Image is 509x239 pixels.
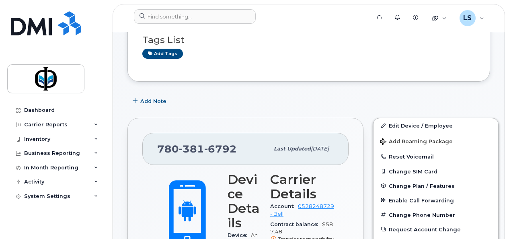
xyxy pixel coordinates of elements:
[157,143,237,155] span: 780
[374,222,498,237] button: Request Account Change
[374,179,498,193] button: Change Plan / Features
[127,94,173,108] button: Add Note
[374,133,498,149] button: Add Roaming Package
[228,232,251,238] span: Device
[179,143,204,155] span: 381
[140,97,166,105] span: Add Note
[270,221,322,227] span: Contract balance
[270,203,298,209] span: Account
[274,146,311,152] span: Last updated
[142,49,183,59] a: Add tags
[374,208,498,222] button: Change Phone Number
[389,183,455,189] span: Change Plan / Features
[374,149,498,164] button: Reset Voicemail
[374,118,498,133] a: Edit Device / Employee
[426,10,452,26] div: Quicklinks
[389,197,454,203] span: Enable Call Forwarding
[134,9,256,24] input: Find something...
[204,143,237,155] span: 6792
[380,138,453,146] span: Add Roaming Package
[374,193,498,208] button: Enable Call Forwarding
[463,13,472,23] span: LS
[374,164,498,179] button: Change SIM Card
[270,203,334,216] a: 0528248729 - Bell
[228,172,261,230] h3: Device Details
[454,10,490,26] div: Luciann Sacrey
[142,35,475,45] h3: Tags List
[311,146,329,152] span: [DATE]
[270,172,334,201] h3: Carrier Details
